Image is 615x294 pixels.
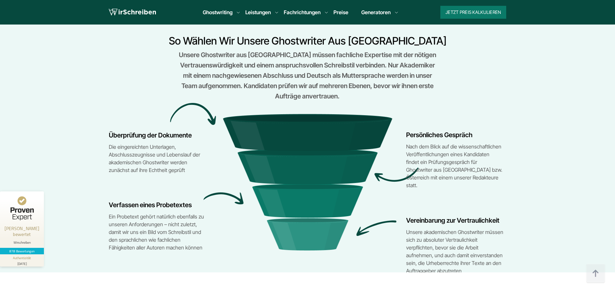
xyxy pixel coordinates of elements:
h2: So wählen wir unsere Ghostwriter aus [GEOGRAPHIC_DATA] [109,35,507,47]
span: Vereinbarung zur Vertraulichkeit [406,215,506,226]
a: Leistungen [245,8,271,16]
div: Wirschreiben [3,240,41,245]
span: Persönliches Gespräch [406,130,503,140]
div: Authentizität [13,256,31,260]
a: Preise [333,9,348,15]
span: Ein Probetext gehört natürlich ebenfalls zu unseren Anforderungen – nicht zuletzt, damit wir uns ... [109,213,206,251]
div: Unsere Ghostwriter aus [GEOGRAPHIC_DATA] müssen fachliche Expertise mit der nötigen Vertrauenswür... [178,50,437,101]
div: [DATE] [3,260,41,265]
span: Verfassen eines Probetextes [109,200,206,210]
a: Fachrichtungen [284,8,321,16]
img: line [169,103,419,250]
span: Nach dem Blick auf die wissenschaftlichen Veröffentlichungen eines Kandidaten findet ein Prüfungs... [406,143,503,189]
span: Überprüfung der Dokumente [109,130,206,140]
img: logo wirschreiben [109,7,156,17]
a: Ghostwriting [203,8,232,16]
span: Die eingereichten Unterlagen, Abschlusszeugnisse und Lebenslauf der akademischen Ghostwriter werd... [109,143,206,174]
img: button top [586,264,605,283]
a: Generatoren [361,8,391,16]
span: Unsere akademischen Ghostwriter müssen sich zu absoluter Vertraulichkeit verpflichten, bevor sie ... [406,228,506,275]
button: Jetzt Preis kalkulieren [440,6,506,19]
